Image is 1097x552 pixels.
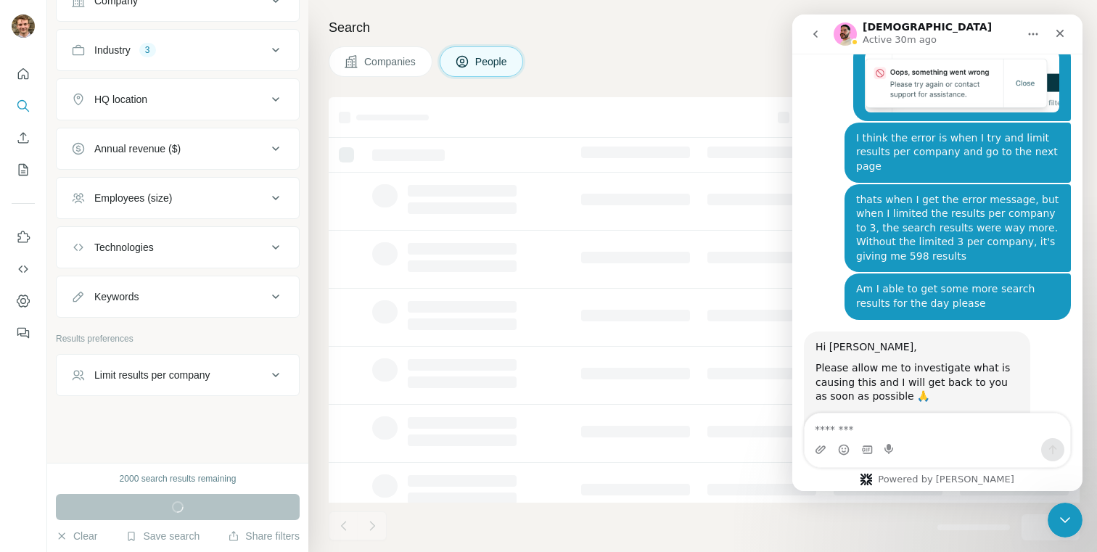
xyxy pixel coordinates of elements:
[139,44,156,57] div: 3
[12,157,35,183] button: My lists
[94,92,147,107] div: HQ location
[792,15,1082,491] iframe: Intercom live chat
[364,54,417,69] span: Companies
[12,125,35,151] button: Enrich CSV
[57,358,299,392] button: Limit results per company
[12,288,35,314] button: Dashboard
[12,61,35,87] button: Quick start
[94,240,154,255] div: Technologies
[1048,503,1082,537] iframe: Intercom live chat
[12,224,35,250] button: Use Surfe on LinkedIn
[94,368,210,382] div: Limit results per company
[329,17,1080,38] h4: Search
[475,54,509,69] span: People
[94,141,181,156] div: Annual revenue ($)
[57,230,299,265] button: Technologies
[56,332,300,345] p: Results preferences
[94,191,172,205] div: Employees (size)
[57,131,299,166] button: Annual revenue ($)
[120,472,237,485] div: 2000 search results remaining
[228,529,300,543] button: Share filters
[57,279,299,314] button: Keywords
[94,289,139,304] div: Keywords
[94,43,131,57] div: Industry
[57,33,299,67] button: Industry3
[56,529,97,543] button: Clear
[12,93,35,119] button: Search
[12,320,35,346] button: Feedback
[126,529,200,543] button: Save search
[57,181,299,215] button: Employees (size)
[57,82,299,117] button: HQ location
[12,15,35,38] img: Avatar
[12,256,35,282] button: Use Surfe API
